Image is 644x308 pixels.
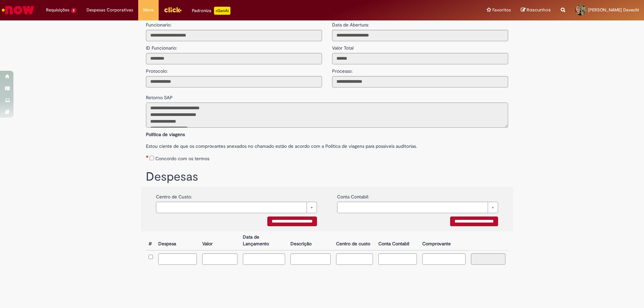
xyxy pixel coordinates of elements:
img: ServiceNow [1,3,35,17]
span: Requisições [46,7,69,13]
a: Rascunhos [521,7,551,13]
img: click_logo_yellow_360x200.png [164,5,182,15]
h1: Despesas [146,170,508,184]
a: Limpar campo {0} [156,202,317,213]
span: Favoritos [492,7,511,13]
span: 2 [71,8,76,13]
label: Protocolo: [146,64,168,74]
label: Valor Total [332,41,354,51]
span: Despesas Corporativas [87,7,133,13]
label: Retorno SAP [146,91,173,101]
label: Concordo com os termos [155,155,209,162]
label: ID Funcionario: [146,41,177,51]
th: Descrição [288,231,333,250]
span: More [143,7,154,13]
label: Processo: [332,64,353,74]
div: Padroniza [192,7,230,15]
label: Funcionario: [146,21,171,28]
a: Limpar campo {0} [337,202,498,213]
p: +GenAi [214,7,230,15]
b: Política de viagens [146,131,185,137]
label: Estou ciente de que os comprovantes anexados no chamado estão de acordo com a Politica de viagens... [146,139,508,149]
th: Valor [200,231,240,250]
th: Data de Lançamento [240,231,288,250]
span: [PERSON_NAME] Devechi [588,7,639,13]
label: Centro de Custo: [156,190,192,200]
span: Rascunhos [527,7,551,13]
th: Despesa [156,231,200,250]
th: Conta Contabil [376,231,419,250]
th: Centro de custo [333,231,376,250]
label: Conta Contabil: [337,190,369,200]
label: Data de Abertura: [332,21,369,28]
th: Comprovante [420,231,468,250]
th: # [146,231,156,250]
